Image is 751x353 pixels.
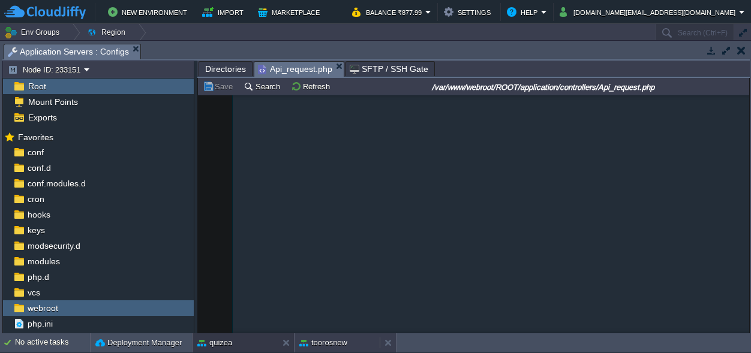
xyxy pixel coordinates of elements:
[203,81,236,92] button: Save
[701,305,739,341] iframe: chat widget
[95,337,182,349] button: Deployment Manager
[25,147,46,158] a: conf
[25,194,46,204] a: cron
[25,209,52,220] a: hooks
[350,62,428,76] span: SFTP / SSH Gate
[25,318,55,329] a: php.ini
[87,24,130,41] button: Region
[26,112,59,123] a: Exports
[560,5,739,19] button: [DOMAIN_NAME][EMAIL_ADDRESS][DOMAIN_NAME]
[197,337,232,349] button: quizea
[258,62,332,77] span: Api_request.php
[26,96,80,107] a: Mount Points
[16,132,55,142] a: Favorites
[205,62,246,76] span: Directories
[25,303,60,313] a: webroot
[15,333,90,352] div: No active tasks
[444,5,494,19] button: Settings
[299,337,347,349] button: toorosnew
[25,287,42,298] a: vcs
[25,240,82,251] a: modsecurity.d
[4,24,64,41] button: Env Groups
[25,271,51,282] a: php.d
[16,132,55,143] span: Favorites
[202,5,247,19] button: Import
[291,81,334,92] button: Refresh
[254,61,344,76] li: /var/www/webroot/ROOT/application/controllers/Api_request.php
[25,256,62,267] a: modules
[507,5,541,19] button: Help
[352,5,425,19] button: Balance ₹877.99
[8,44,129,59] span: Application Servers : Configs
[244,81,284,92] button: Search
[8,64,84,75] button: Node ID: 233151
[25,162,53,173] a: conf.d
[25,178,88,189] a: conf.modules.d
[4,5,86,20] img: CloudJiffy
[258,5,323,19] button: Marketplace
[108,5,191,19] button: New Environment
[25,225,47,236] a: keys
[26,81,48,92] a: Root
